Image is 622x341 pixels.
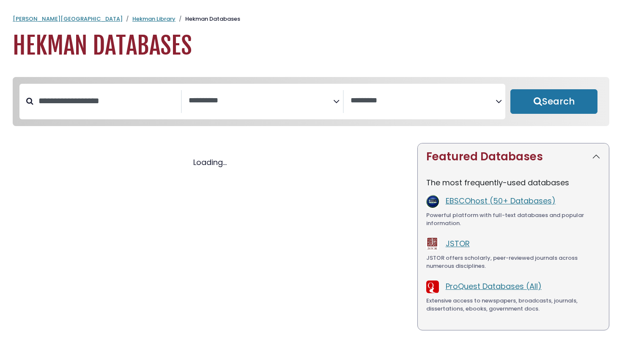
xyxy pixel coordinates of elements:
[426,254,600,270] div: JSTOR offers scholarly, peer-reviewed journals across numerous disciplines.
[175,15,240,23] li: Hekman Databases
[132,15,175,23] a: Hekman Library
[446,281,542,291] a: ProQuest Databases (All)
[446,238,470,249] a: JSTOR
[13,15,609,23] nav: breadcrumb
[13,157,407,168] div: Loading...
[446,195,556,206] a: EBSCOhost (50+ Databases)
[13,77,609,126] nav: Search filters
[426,211,600,228] div: Powerful platform with full-text databases and popular information.
[426,297,600,313] div: Extensive access to newspapers, broadcasts, journals, dissertations, ebooks, government docs.
[13,32,609,60] h1: Hekman Databases
[510,89,597,114] button: Submit for Search Results
[33,94,181,108] input: Search database by title or keyword
[418,143,609,170] button: Featured Databases
[189,96,334,105] textarea: Search
[13,15,123,23] a: [PERSON_NAME][GEOGRAPHIC_DATA]
[351,96,496,105] textarea: Search
[426,177,600,188] p: The most frequently-used databases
